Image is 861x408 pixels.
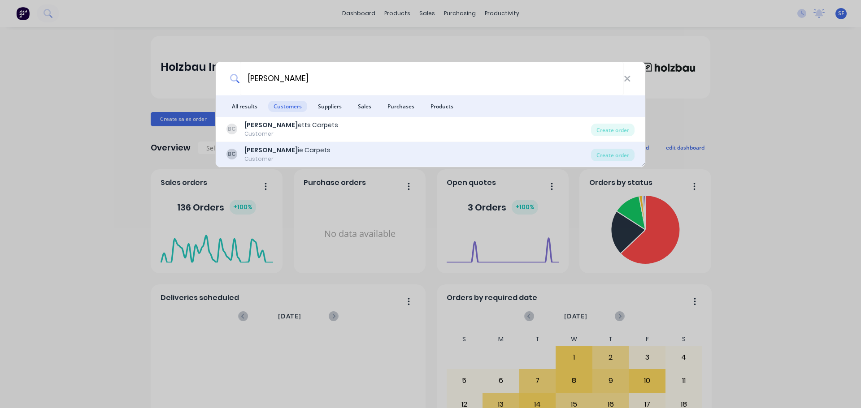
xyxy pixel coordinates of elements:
div: Customer [244,130,338,138]
span: Sales [352,101,377,112]
div: ie Carpets [244,146,330,155]
div: Create order [591,149,635,161]
div: Customer [244,155,330,163]
b: [PERSON_NAME] [244,120,298,129]
span: Customers [268,101,307,112]
div: BC [226,124,237,134]
span: All results [226,101,263,112]
span: Products [425,101,459,112]
input: Start typing a customer or supplier name to create a new order... [240,62,624,95]
span: Suppliers [313,101,347,112]
span: Purchases [382,101,420,112]
div: Create order [591,124,635,136]
b: [PERSON_NAME] [244,146,298,155]
div: BC [226,149,237,159]
div: etts Carpets [244,120,338,130]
